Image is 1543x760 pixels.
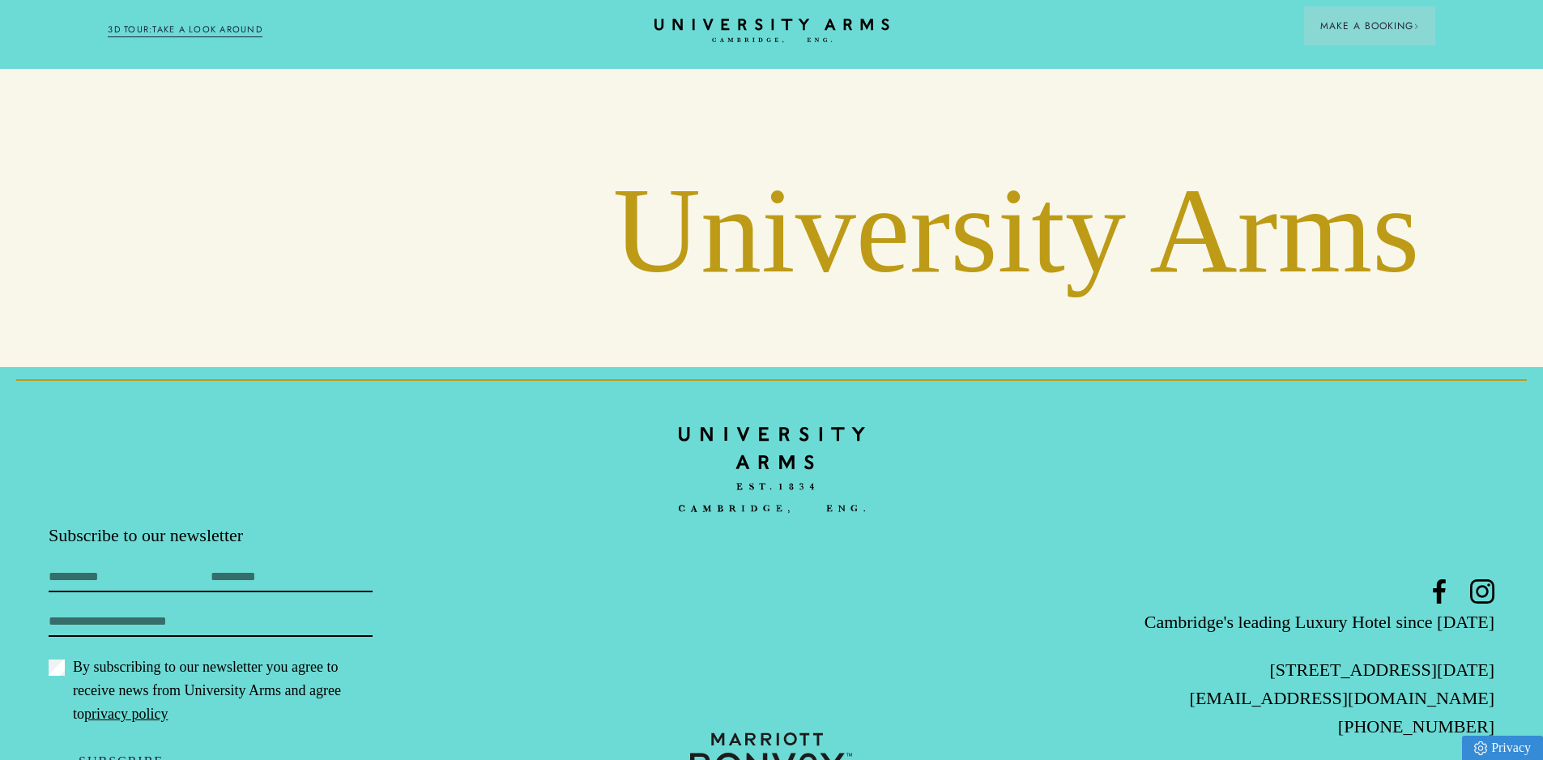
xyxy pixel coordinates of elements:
[1427,579,1451,604] a: Facebook
[679,416,865,523] a: Home
[1012,655,1494,684] p: [STREET_ADDRESS][DATE]
[49,655,373,726] label: By subscribing to our newsletter you agree to receive news from University Arms and agree to
[49,523,531,548] p: Subscribe to our newsletter
[1190,688,1494,708] a: [EMAIL_ADDRESS][DOMAIN_NAME]
[654,19,889,44] a: Home
[679,416,865,524] img: bc90c398f2f6aa16c3ede0e16ee64a97.svg
[1470,579,1494,604] a: Instagram
[49,660,65,676] input: By subscribing to our newsletter you agree to receive news from University Arms and agree topriva...
[1338,716,1494,737] a: [PHONE_NUMBER]
[1320,19,1419,33] span: Make a Booking
[1413,23,1419,29] img: Arrow icon
[1474,741,1487,755] img: Privacy
[1012,608,1494,636] p: Cambridge's leading Luxury Hotel since [DATE]
[108,23,262,37] a: 3D TOUR:TAKE A LOOK AROUND
[84,706,168,722] a: privacy policy
[1462,736,1543,760] a: Privacy
[1304,6,1435,45] button: Make a BookingArrow icon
